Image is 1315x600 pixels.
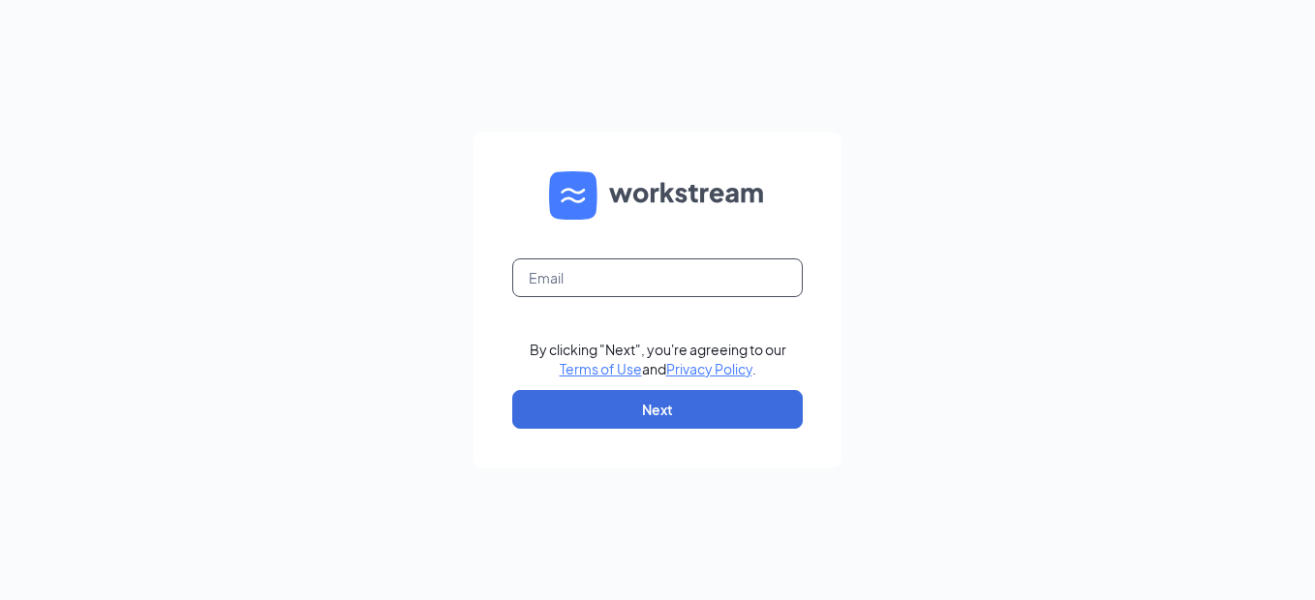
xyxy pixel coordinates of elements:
[530,340,786,378] div: By clicking "Next", you're agreeing to our and .
[560,360,642,377] a: Terms of Use
[666,360,752,377] a: Privacy Policy
[512,258,803,297] input: Email
[512,390,803,429] button: Next
[549,171,766,220] img: WS logo and Workstream text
